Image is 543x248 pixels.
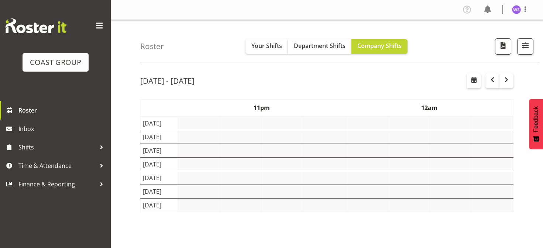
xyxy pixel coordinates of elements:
[251,42,282,50] span: Your Shifts
[141,185,178,198] td: [DATE]
[495,38,511,55] button: Download a PDF of the roster according to the set date range.
[245,39,288,54] button: Your Shifts
[141,157,178,171] td: [DATE]
[18,179,96,190] span: Finance & Reporting
[351,39,408,54] button: Company Shifts
[30,57,81,68] div: COAST GROUP
[18,123,107,134] span: Inbox
[141,130,178,144] td: [DATE]
[178,99,346,116] th: 11pm
[141,116,178,130] td: [DATE]
[346,99,513,116] th: 12am
[517,38,533,55] button: Filter Shifts
[140,42,164,51] h4: Roster
[288,39,351,54] button: Department Shifts
[140,76,195,86] h2: [DATE] - [DATE]
[529,99,543,149] button: Feedback - Show survey
[141,171,178,185] td: [DATE]
[6,18,66,33] img: Rosterit website logo
[294,42,346,50] span: Department Shifts
[18,160,96,171] span: Time & Attendance
[533,106,539,132] span: Feedback
[467,73,481,88] button: Select a specific date within the roster.
[141,144,178,157] td: [DATE]
[357,42,402,50] span: Company Shifts
[141,198,178,212] td: [DATE]
[512,5,521,14] img: william-sailisburry1146.jpg
[18,142,96,153] span: Shifts
[18,105,107,116] span: Roster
